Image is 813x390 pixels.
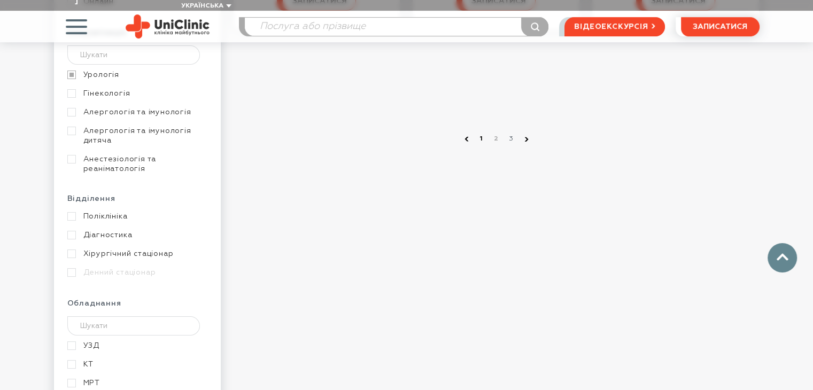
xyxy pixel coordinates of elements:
span: Українська [181,3,223,9]
a: 2 [491,134,502,144]
span: відеоекскурсія [574,18,648,36]
button: записатися [681,17,760,36]
a: Урологія [67,70,205,80]
button: Українська [179,2,231,10]
a: Поліклініка [67,212,205,221]
input: Шукати [67,316,200,336]
a: Хірургічний стаціонар [67,249,205,259]
a: відеоекскурсія [564,17,664,36]
input: Послуга або прізвище [245,18,548,36]
span: записатися [693,23,747,30]
a: Алергологія та імунологія [67,107,205,117]
a: Гінекологія [67,89,205,98]
div: Відділення [67,194,207,212]
a: Анестезіологія та реаніматологія [67,154,205,174]
a: УЗД [67,341,205,350]
a: 1 [476,134,487,144]
a: КТ [67,360,205,369]
a: МРТ [67,378,205,388]
img: Uniclinic [126,14,210,38]
a: Алергологія та імунологія дитяча [67,126,205,145]
a: Діагностика [67,230,205,240]
input: Шукати [67,45,200,65]
div: Обладнання [67,299,207,316]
